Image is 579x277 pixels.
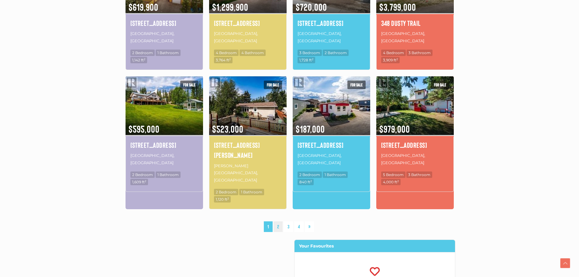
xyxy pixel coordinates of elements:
span: 3,764 ft [214,57,233,63]
sup: 2 [310,179,312,183]
span: $187,000 [293,115,370,135]
a: 4 [294,221,304,232]
p: [GEOGRAPHIC_DATA], [GEOGRAPHIC_DATA] [381,29,449,45]
p: [GEOGRAPHIC_DATA], [GEOGRAPHIC_DATA] [381,151,449,167]
span: 2 Bedroom [298,171,322,178]
span: 2 Bedroom [214,189,238,195]
sup: 2 [145,179,146,183]
p: [PERSON_NAME][GEOGRAPHIC_DATA], [GEOGRAPHIC_DATA] [214,162,282,184]
p: [GEOGRAPHIC_DATA], [GEOGRAPHIC_DATA] [130,151,198,167]
span: 1 [264,221,273,232]
img: 2001 CENTENNIAL STREET, Whitehorse, Yukon [376,75,454,136]
span: 1 Bathroom [156,171,181,178]
a: [STREET_ADDRESS][PERSON_NAME] [214,140,282,160]
span: 1,142 ft [130,57,147,63]
a: 3 [284,221,293,232]
sup: 2 [312,57,313,61]
span: 4 Bedroom [381,50,406,56]
p: [GEOGRAPHIC_DATA], [GEOGRAPHIC_DATA] [214,29,282,45]
span: 840 ft [298,179,314,185]
img: 37-37 SYCAMORE STREET, Whitehorse, Yukon [293,75,370,136]
span: 3 Bedroom [298,50,322,56]
span: $595,000 [126,115,203,135]
img: 116 LOWELL STREET, Haines Junction, Yukon [209,75,287,136]
a: 2 [274,221,283,232]
span: For sale [431,81,449,89]
span: $979,000 [376,115,454,135]
span: For sale [180,81,198,89]
sup: 2 [397,179,399,183]
sup: 2 [229,57,231,61]
span: 1,120 ft [214,196,231,203]
span: For sale [264,81,282,89]
p: [GEOGRAPHIC_DATA], [GEOGRAPHIC_DATA] [298,151,365,167]
span: 3 Bathroom [407,50,433,56]
span: 3,909 ft [381,57,400,63]
span: 4 Bedroom [214,50,239,56]
p: [GEOGRAPHIC_DATA], [GEOGRAPHIC_DATA] [298,29,365,45]
a: [STREET_ADDRESS] [298,140,365,150]
span: 1 Bathroom [323,171,348,178]
span: 2 Bedroom [130,50,155,56]
a: [STREET_ADDRESS] [130,140,198,150]
span: For sale [347,81,366,89]
span: 2 Bedroom [130,171,155,178]
span: $523,000 [209,115,287,135]
img: 52 LAKEVIEW ROAD, Whitehorse South, Yukon [126,75,203,136]
a: [STREET_ADDRESS] [298,18,365,28]
span: 4 Bathroom [240,50,266,56]
span: 5 Bedroom [381,171,405,178]
span: 2 Bathroom [323,50,349,56]
a: » [305,221,314,232]
a: 348 Dusty Trail [381,18,449,28]
span: 3 Bathroom [406,171,432,178]
span: 4,000 ft [381,179,401,185]
sup: 2 [144,57,145,61]
a: [STREET_ADDRESS] [381,140,449,150]
a: [STREET_ADDRESS] [214,18,282,28]
span: 1 Bathroom [156,50,181,56]
strong: Your Favourites [299,243,334,249]
span: 1,728 ft [298,57,315,63]
sup: 2 [227,197,229,200]
sup: 2 [396,57,398,61]
span: 1 Bathroom [239,189,264,195]
a: [STREET_ADDRESS] [130,18,198,28]
p: [GEOGRAPHIC_DATA], [GEOGRAPHIC_DATA] [130,29,198,45]
span: 1,609 ft [130,179,148,185]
